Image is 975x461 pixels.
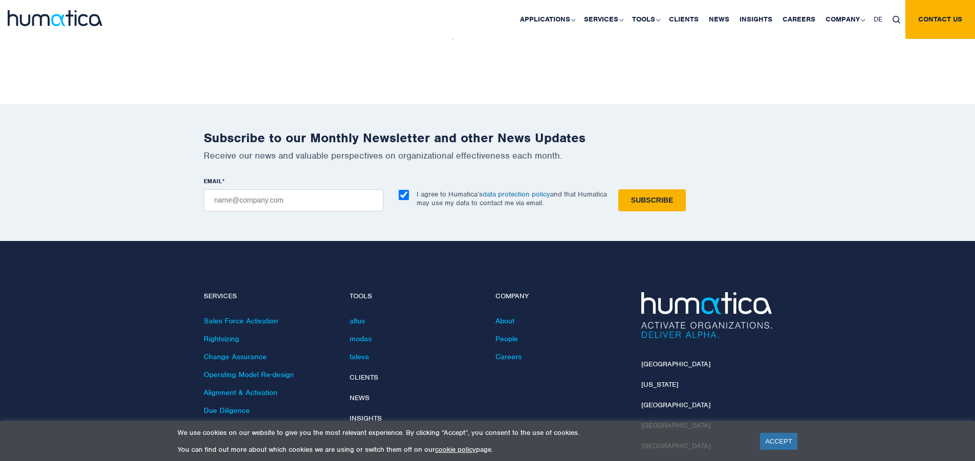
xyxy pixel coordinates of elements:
[874,15,882,24] span: DE
[641,360,710,368] a: [GEOGRAPHIC_DATA]
[8,10,102,26] img: logo
[350,352,369,361] a: taleva
[204,292,334,301] h4: Services
[204,177,222,185] span: EMAIL
[350,373,378,382] a: Clients
[350,393,370,402] a: News
[760,433,797,450] a: ACCEPT
[641,401,710,409] a: [GEOGRAPHIC_DATA]
[204,189,383,211] input: name@company.com
[204,388,277,397] a: Alignment & Activation
[495,352,522,361] a: Careers
[204,406,250,415] a: Due Diligence
[483,190,550,199] a: data protection policy
[435,445,476,454] a: cookie policy
[618,189,686,211] input: Subscribe
[417,190,607,207] p: I agree to Humatica’s and that Humatica may use my data to contact me via email.
[893,16,900,24] img: search_icon
[204,130,772,146] h2: Subscribe to our Monthly Newsletter and other News Updates
[350,316,365,325] a: altus
[350,414,382,423] a: Insights
[178,445,747,454] p: You can find out more about which cookies we are using or switch them off on our page.
[350,292,480,301] h4: Tools
[204,316,278,325] a: Sales Force Activation
[178,428,747,437] p: We use cookies on our website to give you the most relevant experience. By clicking “Accept”, you...
[495,316,514,325] a: About
[641,292,772,338] img: Humatica
[350,334,372,343] a: modas
[495,334,518,343] a: People
[204,150,772,161] p: Receive our news and valuable perspectives on organizational effectiveness each month.
[204,334,239,343] a: Rightsizing
[641,380,678,389] a: [US_STATE]
[495,292,626,301] h4: Company
[204,352,267,361] a: Change Assurance
[204,370,294,379] a: Operating Model Re-design
[399,190,409,200] input: I agree to Humatica’sdata protection policyand that Humatica may use my data to contact me via em...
